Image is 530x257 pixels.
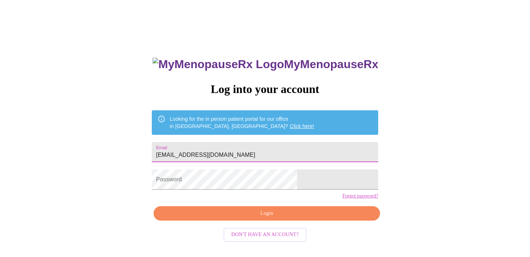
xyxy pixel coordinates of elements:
[222,231,309,237] a: Don't have an account?
[152,83,378,96] h3: Log into your account
[342,193,378,199] a: Forgot password?
[162,209,372,218] span: Login
[290,123,314,129] a: Click here!
[170,112,314,133] div: Looking for the in person patient portal for our office in [GEOGRAPHIC_DATA], [GEOGRAPHIC_DATA]?
[231,230,299,239] span: Don't have an account?
[153,58,378,71] h3: MyMenopauseRx
[153,58,284,71] img: MyMenopauseRx Logo
[154,206,380,221] button: Login
[224,228,307,242] button: Don't have an account?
